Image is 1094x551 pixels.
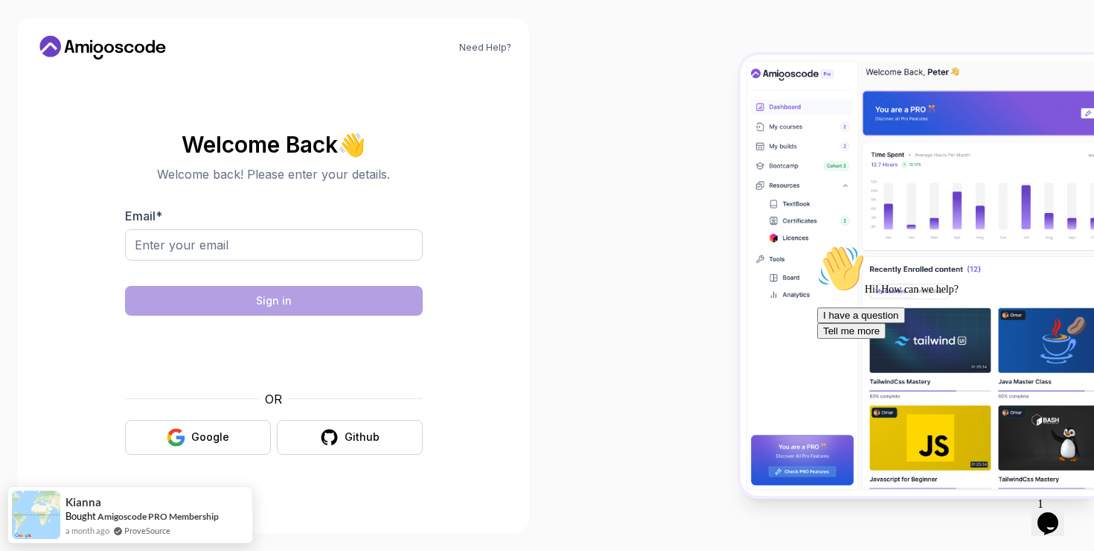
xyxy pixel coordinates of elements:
[265,390,282,408] p: OR
[125,229,423,261] input: Enter your email
[256,293,292,308] div: Sign in
[12,491,60,539] img: provesource social proof notification image
[124,524,170,537] a: ProveSource
[65,496,101,509] span: Kianna
[65,524,109,537] span: a month ago
[1031,491,1079,536] iframe: chat widget
[345,430,380,445] div: Github
[65,510,96,522] span: Bought
[97,511,219,522] a: Amigoscode PRO Membership
[125,133,423,156] h2: Welcome Back
[191,430,229,445] div: Google
[459,42,511,54] a: Need Help?
[811,239,1079,484] iframe: chat widget
[6,45,147,56] span: Hi! How can we help?
[6,84,74,100] button: Tell me more
[161,325,386,381] iframe: Widget contendo caixa de seleção para desafio de segurança hCaptcha
[125,420,271,455] button: Google
[125,286,423,316] button: Sign in
[6,69,94,84] button: I have a question
[6,6,274,100] div: 👋Hi! How can we help?I have a questionTell me more
[6,6,54,54] img: :wave:
[336,127,371,162] span: 👋
[277,420,423,455] button: Github
[36,36,170,60] a: Home link
[125,208,162,223] label: Email *
[740,55,1094,496] img: Amigoscode Dashboard
[125,165,423,183] p: Welcome back! Please enter your details.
